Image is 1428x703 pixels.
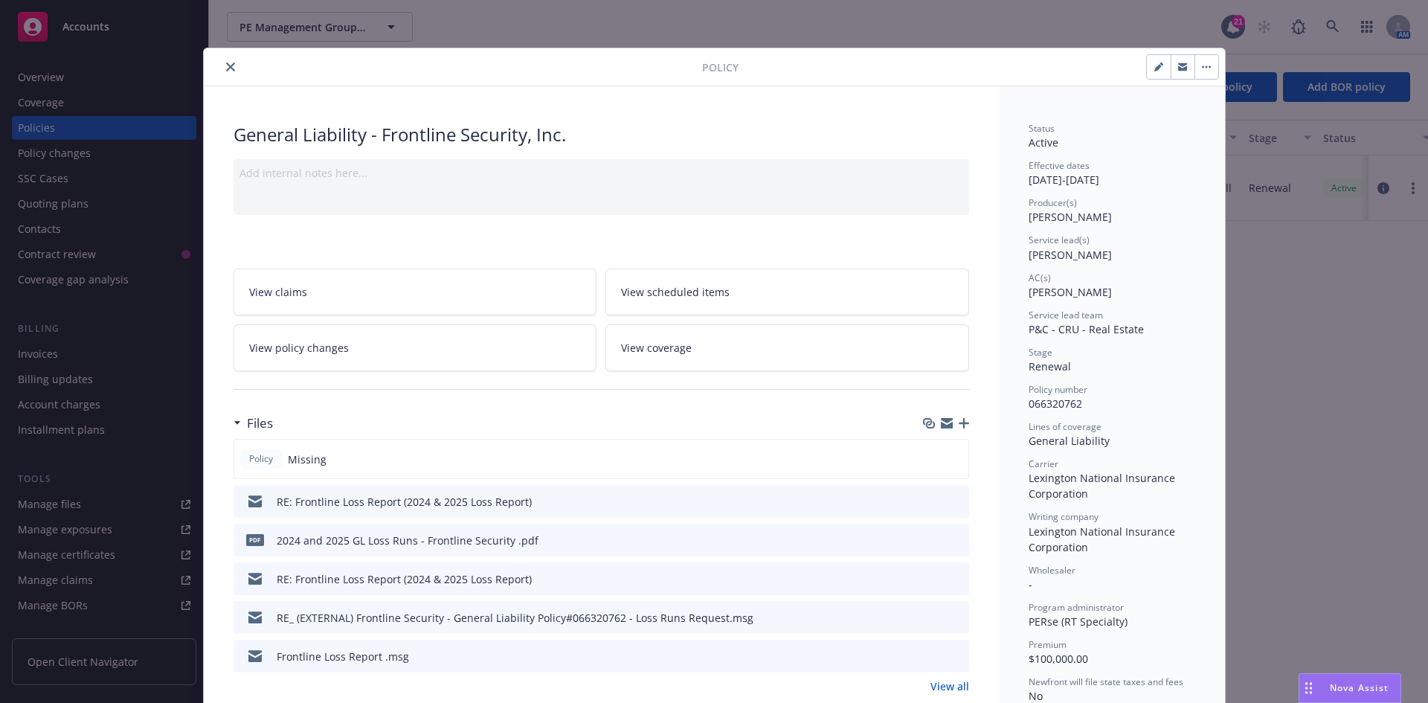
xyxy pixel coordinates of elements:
[1029,248,1112,262] span: [PERSON_NAME]
[950,571,963,587] button: preview file
[249,284,307,300] span: View claims
[1029,652,1088,666] span: $100,000.00
[950,533,963,548] button: preview file
[234,269,597,315] a: View claims
[222,58,239,76] button: close
[1029,234,1090,246] span: Service lead(s)
[1029,614,1128,629] span: PERse (RT Specialty)
[1029,196,1077,209] span: Producer(s)
[1029,383,1087,396] span: Policy number
[1029,601,1124,614] span: Program administrator
[1029,159,1195,187] div: [DATE] - [DATE]
[277,533,538,548] div: 2024 and 2025 GL Loss Runs - Frontline Security .pdf
[621,284,730,300] span: View scheduled items
[234,414,273,433] div: Files
[1029,122,1055,135] span: Status
[1029,675,1183,688] span: Newfront will file state taxes and fees
[1029,159,1090,172] span: Effective dates
[1029,577,1032,591] span: -
[605,324,969,371] a: View coverage
[1029,135,1058,150] span: Active
[1029,359,1071,373] span: Renewal
[1029,420,1101,433] span: Lines of coverage
[1029,524,1178,554] span: Lexington National Insurance Corporation
[605,269,969,315] a: View scheduled items
[1330,681,1389,694] span: Nova Assist
[1029,285,1112,299] span: [PERSON_NAME]
[1029,309,1103,321] span: Service lead team
[1029,638,1067,651] span: Premium
[1029,272,1051,284] span: AC(s)
[246,452,276,466] span: Policy
[1029,510,1099,523] span: Writing company
[277,649,409,664] div: Frontline Loss Report .msg
[277,571,532,587] div: RE: Frontline Loss Report (2024 & 2025 Loss Report)
[249,340,349,356] span: View policy changes
[1029,458,1058,470] span: Carrier
[234,324,597,371] a: View policy changes
[1029,210,1112,224] span: [PERSON_NAME]
[926,610,938,626] button: download file
[1299,674,1318,702] div: Drag to move
[621,340,692,356] span: View coverage
[926,649,938,664] button: download file
[950,649,963,664] button: preview file
[247,414,273,433] h3: Files
[1029,689,1043,703] span: No
[926,533,938,548] button: download file
[1299,673,1401,703] button: Nova Assist
[926,571,938,587] button: download file
[950,494,963,510] button: preview file
[1029,397,1082,411] span: 066320762
[702,60,739,75] span: Policy
[950,610,963,626] button: preview file
[234,122,969,147] div: General Liability - Frontline Security, Inc.
[1029,434,1110,448] span: General Liability
[1029,564,1075,577] span: Wholesaler
[239,165,963,181] div: Add internal notes here...
[1029,322,1144,336] span: P&C - CRU - Real Estate
[926,494,938,510] button: download file
[246,534,264,545] span: pdf
[277,494,532,510] div: RE: Frontline Loss Report (2024 & 2025 Loss Report)
[277,610,753,626] div: RE_ (EXTERNAL) Frontline Security - General Liability Policy#066320762 - Loss Runs Request.msg
[288,452,327,467] span: Missing
[930,678,969,694] a: View all
[1029,471,1178,501] span: Lexington National Insurance Corporation
[1029,346,1052,359] span: Stage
